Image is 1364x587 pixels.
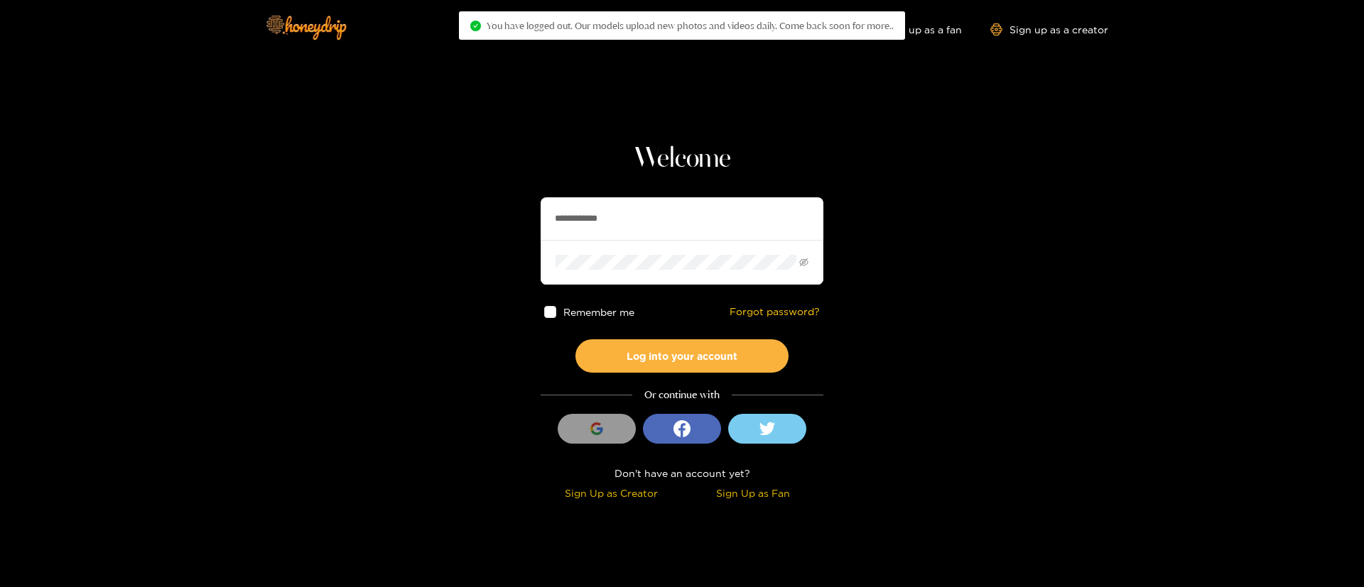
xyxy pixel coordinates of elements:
h1: Welcome [541,142,823,176]
div: Sign Up as Fan [686,485,820,501]
span: Remember me [563,307,634,317]
a: Forgot password? [730,306,820,318]
span: check-circle [470,21,481,31]
div: Sign Up as Creator [544,485,678,501]
span: You have logged out. Our models upload new photos and videos daily. Come back soon for more.. [487,20,894,31]
button: Log into your account [575,339,789,373]
a: Sign up as a creator [990,23,1108,35]
span: eye-invisible [799,258,808,267]
div: Don't have an account yet? [541,465,823,481]
div: Or continue with [541,387,823,403]
a: Sign up as a fan [865,23,962,35]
